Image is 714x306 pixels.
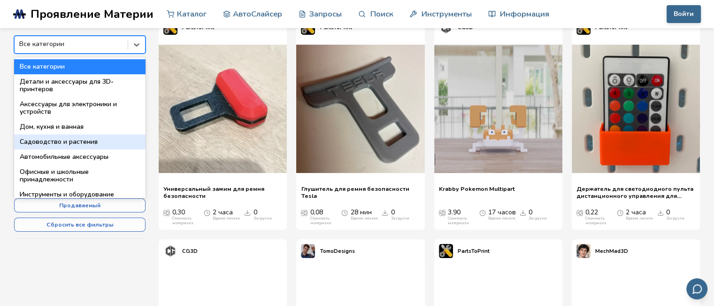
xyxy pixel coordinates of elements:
[31,6,154,22] font: Проявление Материи
[177,8,207,19] font: Каталог
[182,248,198,255] font: CG3D
[163,209,170,216] span: Средняя стоимость
[310,216,331,226] font: Стоимость материала
[439,185,515,199] a: Krabby Pokemon Multipart
[320,248,354,255] font: TomoDesigns
[657,209,664,216] span: Загрузки
[253,216,271,221] font: Загрузки
[391,208,394,217] font: 0
[595,248,628,255] font: MechMad3D
[370,8,393,19] font: Поиск
[350,208,371,217] font: 28 мин
[529,216,547,221] font: Загрузки
[20,152,108,161] font: Автомобильные аксессуары
[448,208,461,217] font: 3.90
[434,239,494,263] a: Профиль PartsToPrintPartsToPrint
[674,9,694,18] font: Войти
[213,216,240,221] font: Время печати
[520,209,526,216] span: Загрузки
[20,167,89,184] font: Офисные и школьные принадлежности
[585,216,607,226] font: Стоимость материала
[310,208,322,217] font: 0,08
[529,208,532,217] font: 0
[301,209,307,216] span: Средняя стоимость
[163,185,264,200] font: Универсальный зажим для ремня безопасности
[572,239,633,263] a: Профиль MechMad3DMechMad3D
[576,209,583,216] span: Средняя стоимость
[422,8,472,19] font: Инструменты
[233,8,282,19] font: АвтоСлайсер
[204,209,210,216] span: Среднее время печати
[488,216,515,221] font: Время печати
[585,208,598,217] font: 0,22
[14,198,146,212] button: Продаваемый
[439,244,453,258] img: Профиль PartsToPrint
[666,208,670,217] font: 0
[448,216,469,226] font: Стоимость материала
[253,208,257,217] font: 0
[20,190,114,199] font: Инструменты и оборудование
[59,202,100,209] font: Продаваемый
[350,216,377,221] font: Время печати
[244,209,251,216] span: Загрузки
[617,209,623,216] span: Среднее время печати
[458,248,490,255] font: PartsToPrint
[20,122,84,131] font: Дом, кухня и ванная
[20,77,114,94] font: Детали и аксессуары для 3D-принтеров
[667,5,701,23] button: Войти
[686,278,707,299] button: Отправить отзыв по электронной почте
[46,221,114,228] font: Сбросить все фильтры
[20,62,65,71] font: Все категории
[301,244,315,258] img: Профиль TomoDesigns
[500,8,549,19] font: Информация
[576,185,695,199] a: Держатель для светодиодного пульта дистанционного управления для перфорированной панели Ikea Skadis
[20,100,117,116] font: Аксессуары для электроники и устройств
[626,208,646,217] font: 2 часа
[301,185,420,199] a: Глушитель для ремня безопасности Tesla
[341,209,348,216] span: Среднее время печати
[163,185,282,199] a: Универсальный зажим для ремня безопасности
[439,209,445,216] span: Средняя стоимость
[309,8,342,19] font: Запросы
[439,185,515,193] font: Krabby Pokemon Multipart
[172,208,185,217] font: 0,30
[382,209,388,216] span: Загрузки
[666,216,684,221] font: Загрузки
[296,239,359,263] a: Профиль TomoDesignsTomoDesigns
[14,218,146,232] button: Сбросить все фильтры
[488,208,516,217] font: 17 часов
[626,216,653,221] font: Время печати
[20,137,98,146] font: Садоводство и растения
[172,216,193,226] font: Стоимость материала
[576,244,591,258] img: Профиль MechMad3D
[159,239,202,263] a: Профиль CG3DCG3D
[19,40,21,48] input: Все категорииВсе категорииДетали и аксессуары для 3D-принтеровАксессуары для электроники и устрой...
[479,209,486,216] span: Среднее время печати
[163,244,177,258] img: Профиль CG3D
[391,216,409,221] font: Загрузки
[576,185,693,207] font: Держатель для светодиодного пульта дистанционного управления для перфорированной панели Ikea Skadis
[301,185,409,200] font: Глушитель для ремня безопасности Tesla
[213,208,233,217] font: 2 часа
